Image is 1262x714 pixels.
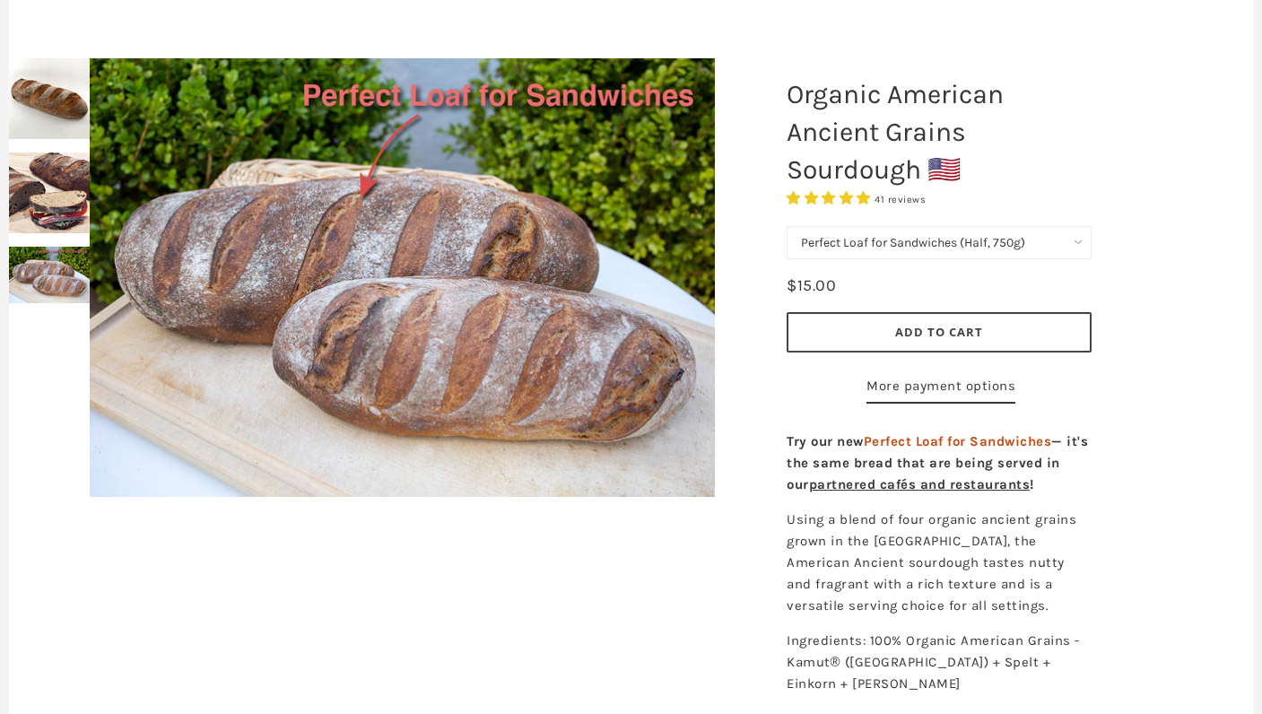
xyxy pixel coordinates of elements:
[9,58,90,139] img: Organic American Ancient Grains Sourdough 🇺🇸
[895,324,983,340] span: Add to Cart
[875,194,926,205] span: 41 reviews
[787,511,1076,614] span: Using a blend of four organic ancient grains grown in the [GEOGRAPHIC_DATA], the American Ancient...
[866,375,1015,404] a: More payment options
[787,632,1080,692] span: Ingredients: 100% Organic American Grains - Kamut® ([GEOGRAPHIC_DATA]) + Spelt + Einkorn + [PERSO...
[787,312,1092,353] button: Add to Cart
[9,152,90,233] img: Organic American Ancient Grains Sourdough 🇺🇸
[773,66,1105,197] h1: Organic American Ancient Grains Sourdough 🇺🇸
[90,58,715,497] img: Organic American Ancient Grains Sourdough 🇺🇸
[787,273,836,299] div: $15.00
[809,476,1031,492] a: partnered cafés and restaurants
[864,433,1052,449] span: Perfect Loaf for Sandwiches
[9,247,90,303] img: Organic American Ancient Grains Sourdough 🇺🇸
[787,190,875,206] span: 4.93 stars
[787,433,1088,492] strong: Try our new — it's the same bread that are being served in our !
